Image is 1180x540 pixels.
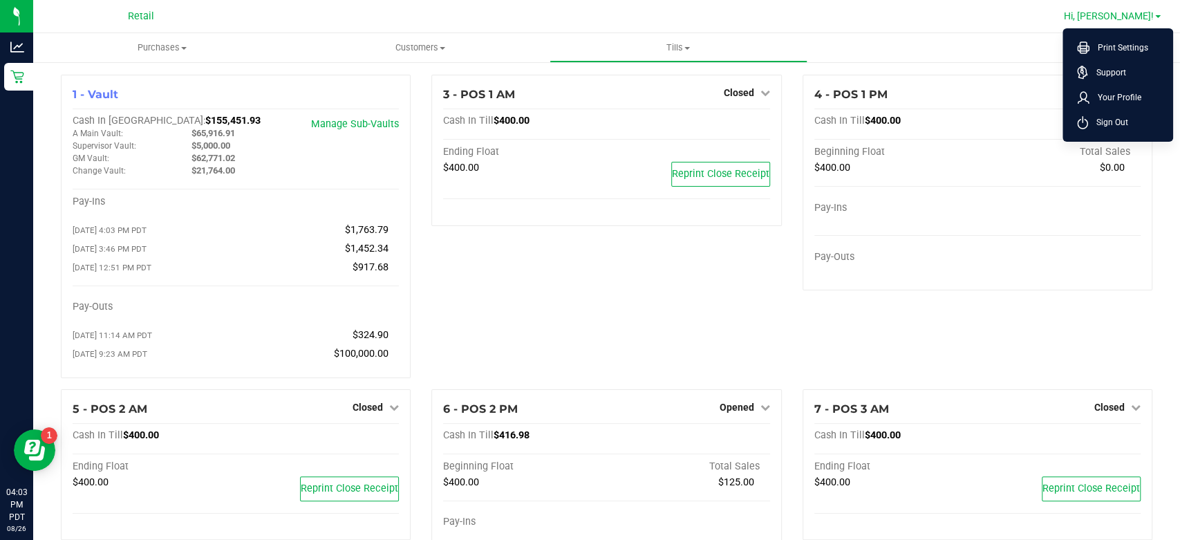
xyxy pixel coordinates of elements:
[301,483,398,494] span: Reprint Close Receipt
[1042,483,1140,494] span: Reprint Close Receipt
[33,41,291,54] span: Purchases
[10,70,24,84] inline-svg: Retail
[345,243,388,254] span: $1,452.34
[443,88,515,101] span: 3 - POS 1 AM
[671,162,770,187] button: Reprint Close Receipt
[814,115,865,127] span: Cash In Till
[14,429,55,471] iframe: Resource center
[191,165,235,176] span: $21,764.00
[33,33,291,62] a: Purchases
[73,429,123,441] span: Cash In Till
[300,476,399,501] button: Reprint Close Receipt
[6,486,27,523] p: 04:03 PM PDT
[73,225,147,235] span: [DATE] 4:03 PM PDT
[73,115,205,127] span: Cash In [GEOGRAPHIC_DATA]:
[814,476,850,488] span: $400.00
[814,460,977,473] div: Ending Float
[73,244,147,254] span: [DATE] 3:46 PM PDT
[73,330,152,340] span: [DATE] 11:14 AM PDT
[1066,110,1170,135] li: Sign Out
[73,196,236,208] div: Pay-Ins
[977,146,1141,158] div: Total Sales
[1042,476,1141,501] button: Reprint Close Receipt
[73,460,236,473] div: Ending Float
[443,115,494,127] span: Cash In Till
[73,263,151,272] span: [DATE] 12:51 PM PDT
[73,88,118,101] span: 1 - Vault
[73,166,126,176] span: Change Vault:
[724,87,754,98] span: Closed
[73,402,147,416] span: 5 - POS 2 AM
[73,301,236,313] div: Pay-Outs
[443,460,606,473] div: Beginning Float
[814,402,889,416] span: 7 - POS 3 AM
[814,162,850,174] span: $400.00
[10,40,24,54] inline-svg: Analytics
[718,476,754,488] span: $125.00
[443,402,518,416] span: 6 - POS 2 PM
[73,129,123,138] span: A Main Vault:
[353,402,383,413] span: Closed
[334,348,388,360] span: $100,000.00
[6,523,27,534] p: 08/26
[1100,162,1125,174] span: $0.00
[128,10,154,22] span: Retail
[353,329,388,341] span: $324.90
[1088,66,1126,80] span: Support
[443,516,606,528] div: Pay-Ins
[814,251,977,263] div: Pay-Outs
[720,402,754,413] span: Opened
[1077,66,1164,80] a: Support
[345,224,388,236] span: $1,763.79
[191,128,235,138] span: $65,916.91
[865,429,901,441] span: $400.00
[311,118,399,130] a: Manage Sub-Vaults
[814,429,865,441] span: Cash In Till
[865,115,901,127] span: $400.00
[814,88,888,101] span: 4 - POS 1 PM
[73,349,147,359] span: [DATE] 9:23 AM PDT
[443,146,606,158] div: Ending Float
[814,202,977,214] div: Pay-Ins
[494,429,530,441] span: $416.98
[205,115,261,127] span: $155,451.93
[41,427,57,444] iframe: Resource center unread badge
[73,153,109,163] span: GM Vault:
[191,140,230,151] span: $5,000.00
[443,162,479,174] span: $400.00
[1089,41,1148,55] span: Print Settings
[1064,10,1154,21] span: Hi, [PERSON_NAME]!
[1088,115,1128,129] span: Sign Out
[292,41,548,54] span: Customers
[123,429,159,441] span: $400.00
[550,33,807,62] a: Tills
[443,429,494,441] span: Cash In Till
[1089,91,1141,104] span: Your Profile
[191,153,235,163] span: $62,771.02
[443,476,479,488] span: $400.00
[494,115,530,127] span: $400.00
[550,41,807,54] span: Tills
[353,261,388,273] span: $917.68
[73,141,136,151] span: Supervisor Vault:
[1094,402,1125,413] span: Closed
[672,168,769,180] span: Reprint Close Receipt
[291,33,549,62] a: Customers
[606,460,769,473] div: Total Sales
[814,146,977,158] div: Beginning Float
[73,476,109,488] span: $400.00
